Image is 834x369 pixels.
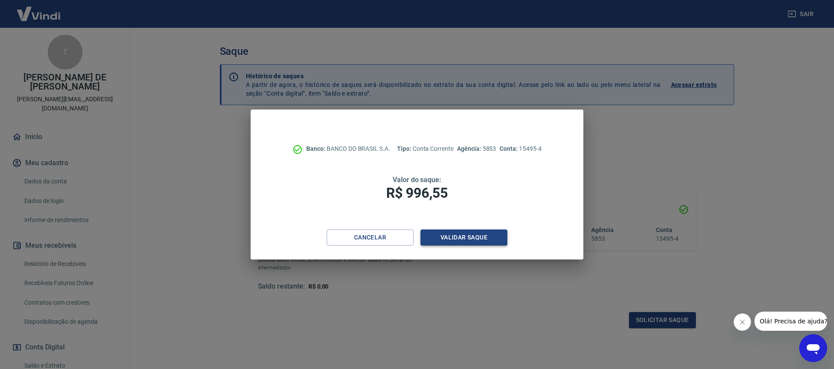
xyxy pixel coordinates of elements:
iframe: Mensagem da empresa [755,312,827,331]
p: 5853 [457,144,496,153]
span: R$ 996,55 [386,185,448,201]
span: Banco: [306,145,327,152]
span: Conta: [500,145,519,152]
button: Validar saque [420,229,507,246]
iframe: Fechar mensagem [734,313,751,331]
span: Tipo: [397,145,413,152]
span: Olá! Precisa de ajuda? [5,6,73,13]
p: BANCO DO BRASIL S.A. [306,144,390,153]
span: Agência: [457,145,483,152]
p: 15495-4 [500,144,541,153]
span: Valor do saque: [393,176,441,184]
iframe: Botão para abrir a janela de mensagens [799,334,827,362]
p: Conta Corrente [397,144,453,153]
button: Cancelar [327,229,414,246]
